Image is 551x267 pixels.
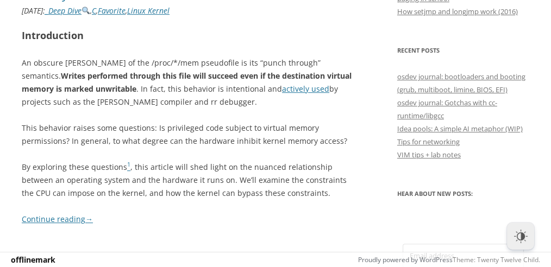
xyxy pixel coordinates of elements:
img: 🔍 [82,7,90,14]
a: Tips for networking [397,137,460,147]
a: Linux Kernel [127,5,170,16]
a: osdev journal: Gotchas with cc-runtime/libgcc [397,98,497,120]
a: C [92,5,96,16]
a: Favorite [98,5,126,16]
a: osdev journal: bootloaders and booting (grub, multiboot, limine, BIOS, EFI) [397,72,525,94]
a: How setjmp and longjmp work (2016) [397,7,518,16]
a: Proudly powered by WordPress [358,255,453,264]
a: VIM tips + lab notes [397,150,461,160]
a: Idea pools: A simple AI metaphor (WIP) [397,124,523,133]
p: By exploring these questions , this article will shed light on the nuanced relationship between a... [22,161,352,200]
span: → [85,214,93,224]
a: Continue reading→ [22,214,93,224]
a: 1 [127,162,130,172]
a: _Deep Dive [45,5,90,16]
h2: Introduction [22,28,352,43]
time: [DATE] [22,5,43,16]
p: An obscure [PERSON_NAME] of the /proc/*/mem pseudofile is its “punch through” semantics. . In fac... [22,56,352,109]
h3: Hear about new posts: [397,187,529,200]
div: Theme: Twenty Twelve Child. [223,253,540,266]
p: This behavior raises some questions: Is privileged code subject to virtual memory permissions? In... [22,122,352,148]
sup: 1 [127,161,130,168]
a: offlinemark [11,255,55,265]
i: : , , , [22,5,170,16]
a: actively used [282,84,329,94]
h3: Recent Posts [397,44,529,57]
strong: Writes performed through this file will succeed even if the destination virtual memory is marked ... [22,71,352,94]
